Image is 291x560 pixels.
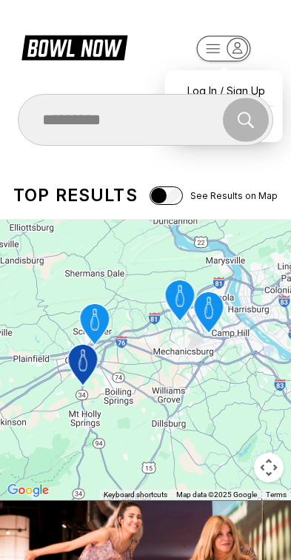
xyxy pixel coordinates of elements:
[266,490,287,499] a: Terms (opens in new tab)
[58,340,107,392] gmp-advanced-marker: Midway Bowling - Carlisle
[150,186,183,205] input: See Results on Map
[254,453,284,482] button: Map camera controls
[155,276,204,328] gmp-advanced-marker: ABC West Lanes and Lounge
[13,185,138,206] div: Top results
[4,481,53,500] img: Google
[184,288,233,340] gmp-advanced-marker: Trindle Bowl
[173,78,275,104] a: Log In / Sign Up
[190,190,278,201] span: See Results on Map
[104,490,167,500] button: Keyboard shortcuts
[176,490,257,499] span: Map data ©2025 Google
[4,481,53,500] a: Open this area in Google Maps (opens a new window)
[70,300,119,351] gmp-advanced-marker: Strike Zone Bowling Center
